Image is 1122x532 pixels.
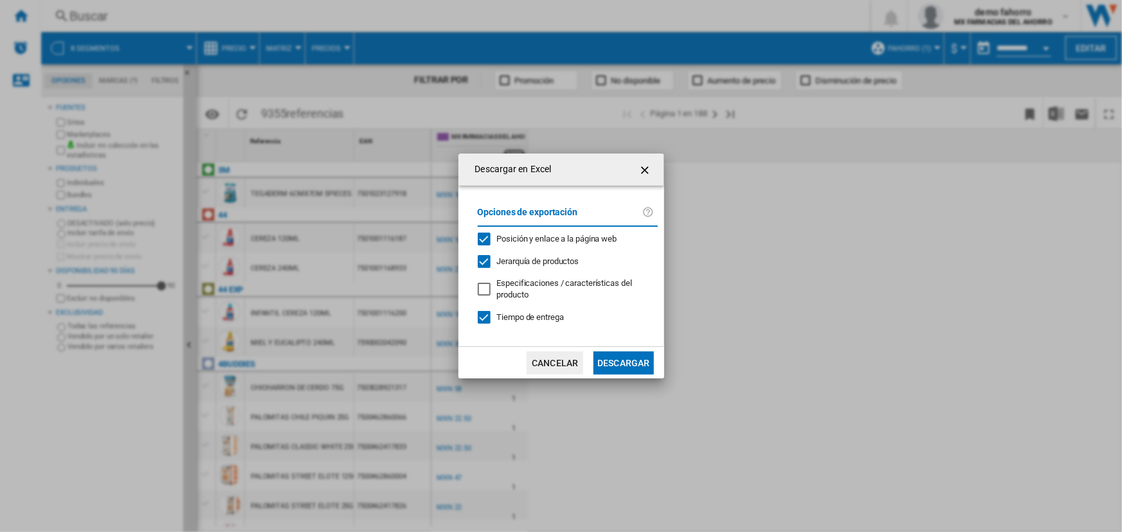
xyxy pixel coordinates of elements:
ng-md-icon: getI18NText('BUTTONS.CLOSE_DIALOG') [638,163,654,178]
button: Cancelar [527,351,583,375]
span: Posición y enlace a la página web [497,234,617,244]
md-checkbox: Posición y enlace a la página web [478,233,647,245]
button: getI18NText('BUTTONS.CLOSE_DIALOG') [633,157,659,182]
md-checkbox: Tiempo de entrega [478,312,658,324]
div: Solo se aplica a la Visión Categoría [497,278,647,301]
md-checkbox: Jerarquía de productos [478,255,647,267]
span: Tiempo de entrega [497,312,564,322]
h4: Descargar en Excel [469,163,552,176]
span: Jerarquía de productos [497,256,579,266]
button: Descargar [593,351,653,375]
label: Opciones de exportación [478,205,642,229]
span: Especificaciones / características del producto [497,278,632,299]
